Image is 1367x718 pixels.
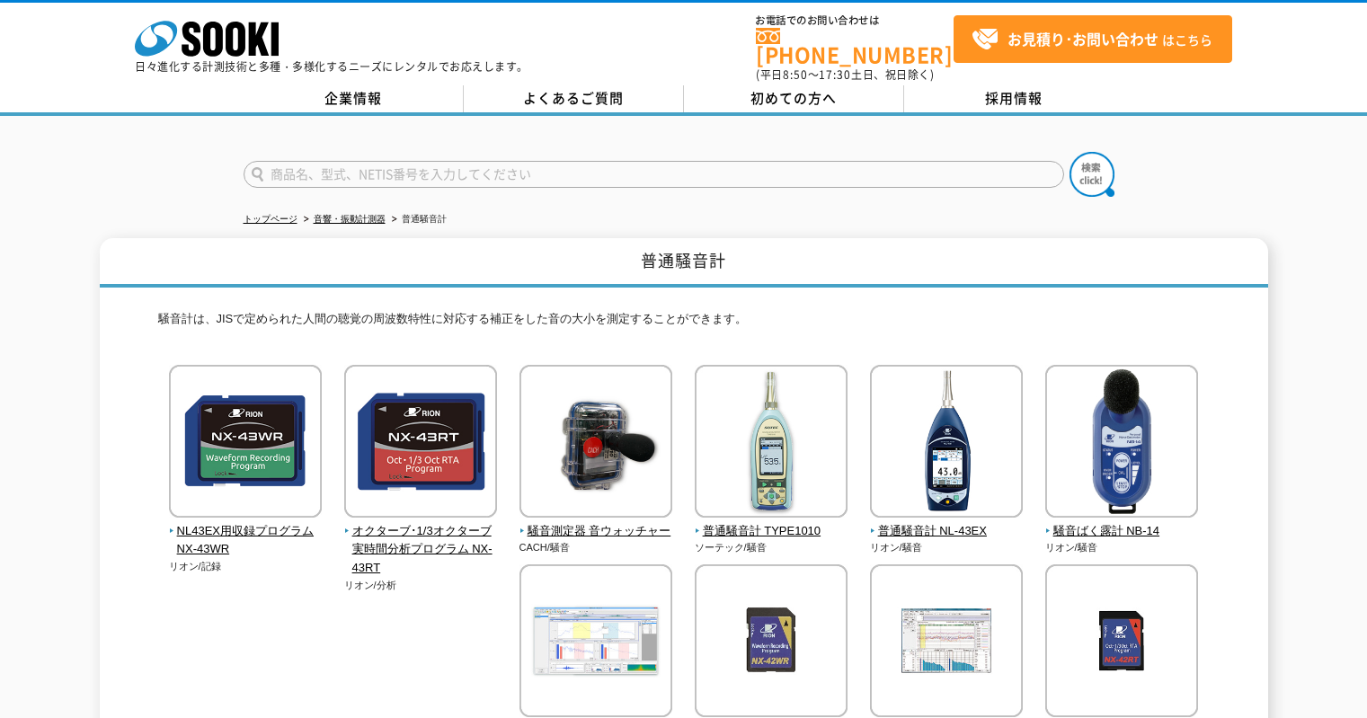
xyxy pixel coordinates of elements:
img: btn_search.png [1070,152,1114,197]
p: リオン/分析 [344,578,498,593]
li: 普通騒音計 [388,210,447,229]
a: 初めての方へ [684,85,904,112]
span: はこちら [972,26,1212,53]
p: CACH/騒音 [519,540,673,555]
span: 8:50 [783,66,808,83]
img: 騒音測定器 音ウォッチャー [519,365,672,522]
span: 騒音ばく露計 NB-14 [1045,522,1199,541]
span: 騒音測定器 音ウォッチャー [519,522,673,541]
input: 商品名、型式、NETIS番号を入力してください [244,161,1064,188]
a: お見積り･お問い合わせはこちら [954,15,1232,63]
p: ソーテック/騒音 [695,540,848,555]
span: 初めての方へ [750,88,837,108]
span: お電話でのお問い合わせは [756,15,954,26]
img: オクターブ･1/3オクターブ実時間分析プログラム NX-43RT [344,365,497,522]
a: [PHONE_NUMBER] [756,28,954,65]
img: NL43EX用収録プログラム NX-43WR [169,365,322,522]
a: NL43EX用収録プログラム NX-43WR [169,505,323,559]
a: 騒音ばく露計 NB-14 [1045,505,1199,541]
p: 騒音計は、JISで定められた人間の聴覚の周波数特性に対応する補正をした音の大小を測定することができます。 [158,310,1210,338]
span: 普通騒音計 TYPE1010 [695,522,848,541]
a: 音響・振動計測器 [314,214,386,224]
img: 普通騒音計 NL-43EX [870,365,1023,522]
a: 普通騒音計 NL-43EX [870,505,1024,541]
span: 17:30 [819,66,851,83]
a: 企業情報 [244,85,464,112]
a: よくあるご質問 [464,85,684,112]
img: 普通騒音計 TYPE1010 [695,365,848,522]
span: NL43EX用収録プログラム NX-43WR [169,522,323,560]
a: 普通騒音計 TYPE1010 [695,505,848,541]
img: 騒音ばく露計 NB-14 [1045,365,1198,522]
span: (平日 ～ 土日、祝日除く) [756,66,934,83]
a: 採用情報 [904,85,1124,112]
h1: 普通騒音計 [100,238,1268,288]
a: 騒音測定器 音ウォッチャー [519,505,673,541]
a: トップページ [244,214,297,224]
strong: お見積り･お問い合わせ [1007,28,1158,49]
p: リオン/記録 [169,559,323,574]
span: オクターブ･1/3オクターブ実時間分析プログラム NX-43RT [344,522,498,578]
a: オクターブ･1/3オクターブ実時間分析プログラム NX-43RT [344,505,498,578]
p: 日々進化する計測技術と多種・多様化するニーズにレンタルでお応えします。 [135,61,528,72]
p: リオン/騒音 [1045,540,1199,555]
p: リオン/騒音 [870,540,1024,555]
span: 普通騒音計 NL-43EX [870,522,1024,541]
